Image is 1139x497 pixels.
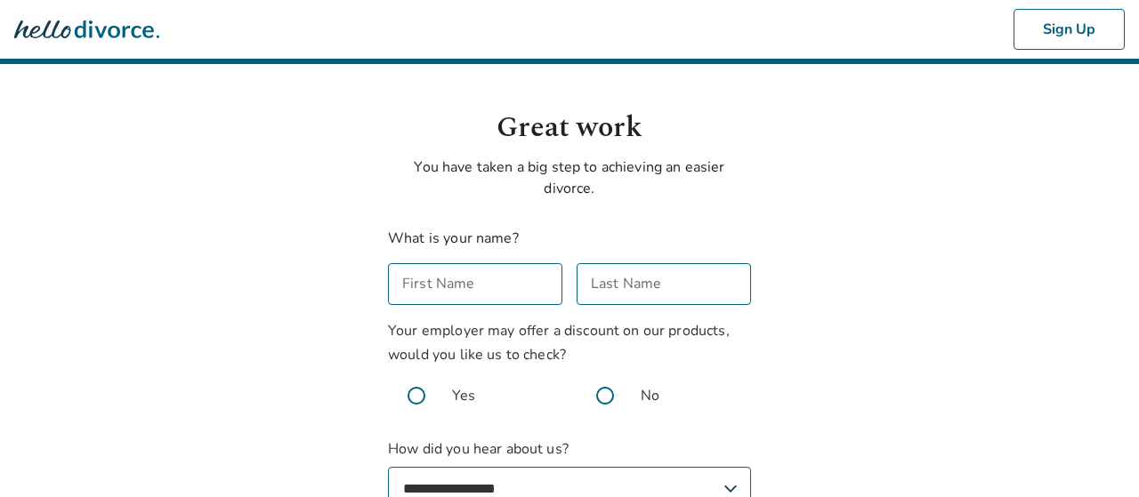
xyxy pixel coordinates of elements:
[388,156,751,199] p: You have taken a big step to achieving an easier divorce.
[388,321,730,365] span: Your employer may offer a discount on our products, would you like us to check?
[388,228,519,248] label: What is your name?
[452,385,475,406] span: Yes
[1014,9,1125,50] button: Sign Up
[641,385,659,406] span: No
[388,107,751,149] h1: Great work
[1050,412,1139,497] iframe: Chat Widget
